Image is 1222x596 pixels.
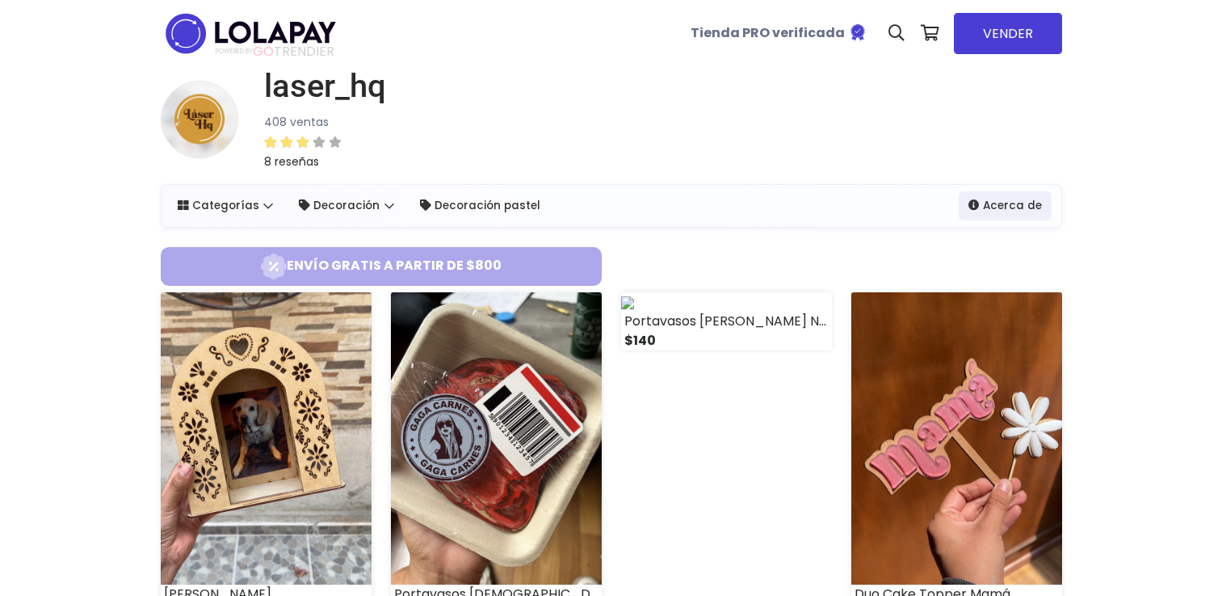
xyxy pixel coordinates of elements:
small: 408 ventas [264,114,329,130]
img: small_1752976038046.jpeg [161,292,372,585]
a: Decoración [289,191,404,220]
img: small_1745533536576.jpeg [391,292,602,585]
span: TRENDIER [216,44,334,59]
b: Tienda PRO verificada [691,23,845,42]
a: Decoración pastel [410,191,550,220]
h1: laser_hq [264,67,386,106]
a: Categorías [168,191,283,220]
span: Envío gratis a partir de $800 [167,254,595,279]
img: original_1744296297501.mp4 [621,296,634,309]
a: laser_hq [251,67,386,106]
a: Portavasos [PERSON_NAME] Negra (4) $140 [621,292,832,350]
a: Acerca de [959,191,1052,220]
img: small_1744296004788.jpeg [851,292,1062,585]
img: Tienda verificada [848,23,867,42]
a: 8 reseñas [264,132,386,171]
img: small.png [161,81,238,158]
span: GO [253,42,274,61]
div: Portavasos [PERSON_NAME] Negra (4) [621,312,832,331]
span: POWERED BY [216,47,253,56]
div: $140 [621,331,832,350]
div: 3 / 5 [264,132,342,152]
a: VENDER [954,13,1062,54]
small: 8 reseñas [264,153,319,170]
img: logo [161,8,341,59]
